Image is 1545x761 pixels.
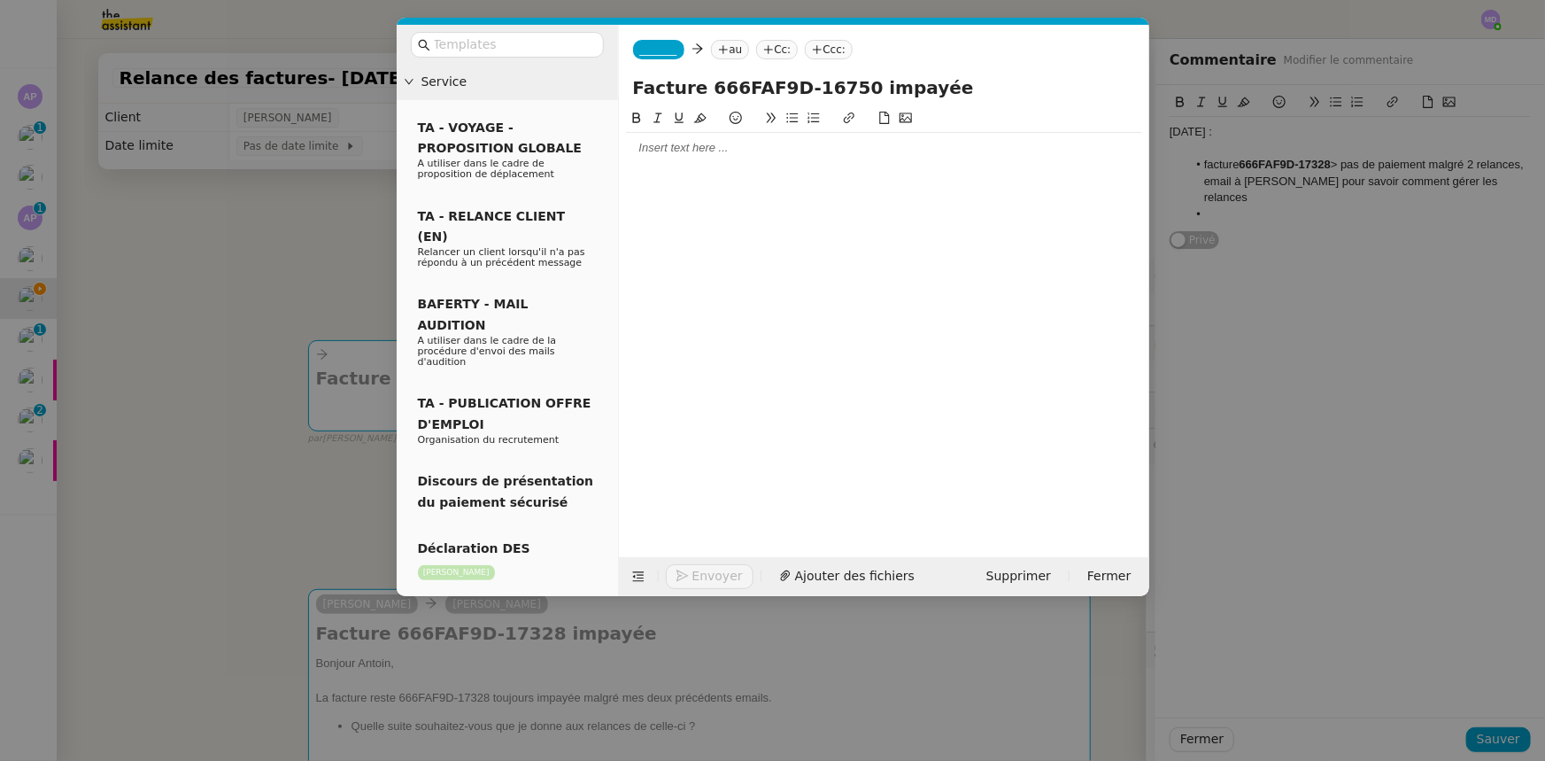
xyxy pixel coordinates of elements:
[640,43,677,56] span: _______
[418,335,557,368] span: A utiliser dans le cadre de la procédure d'envoi des mails d'audition
[976,564,1062,589] button: Supprimer
[418,209,566,244] span: TA - RELANCE CLIENT (EN)
[418,565,495,580] nz-tag: [PERSON_NAME]
[418,120,582,155] span: TA - VOYAGE - PROPOSITION GLOBALE
[1087,566,1131,586] span: Fermer
[769,564,925,589] button: Ajouter des fichiers
[805,40,853,59] nz-tag: Ccc:
[633,74,1135,101] input: Subject
[795,566,915,586] span: Ajouter des fichiers
[756,40,798,59] nz-tag: Cc:
[434,35,593,55] input: Templates
[418,474,594,509] span: Discours de présentation du paiement sécurisé
[666,564,753,589] button: Envoyer
[418,246,585,268] span: Relancer un client lorsqu'il n'a pas répondu à un précédent message
[711,40,749,59] nz-tag: au
[421,72,611,92] span: Service
[418,541,530,555] span: Déclaration DES
[1077,564,1141,589] button: Fermer
[397,65,618,99] div: Service
[418,158,554,180] span: A utiliser dans le cadre de proposition de déplacement
[418,297,529,331] span: BAFERTY - MAIL AUDITION
[418,434,560,446] span: Organisation du recrutement
[418,396,591,431] span: TA - PUBLICATION OFFRE D'EMPLOI
[986,566,1051,586] span: Supprimer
